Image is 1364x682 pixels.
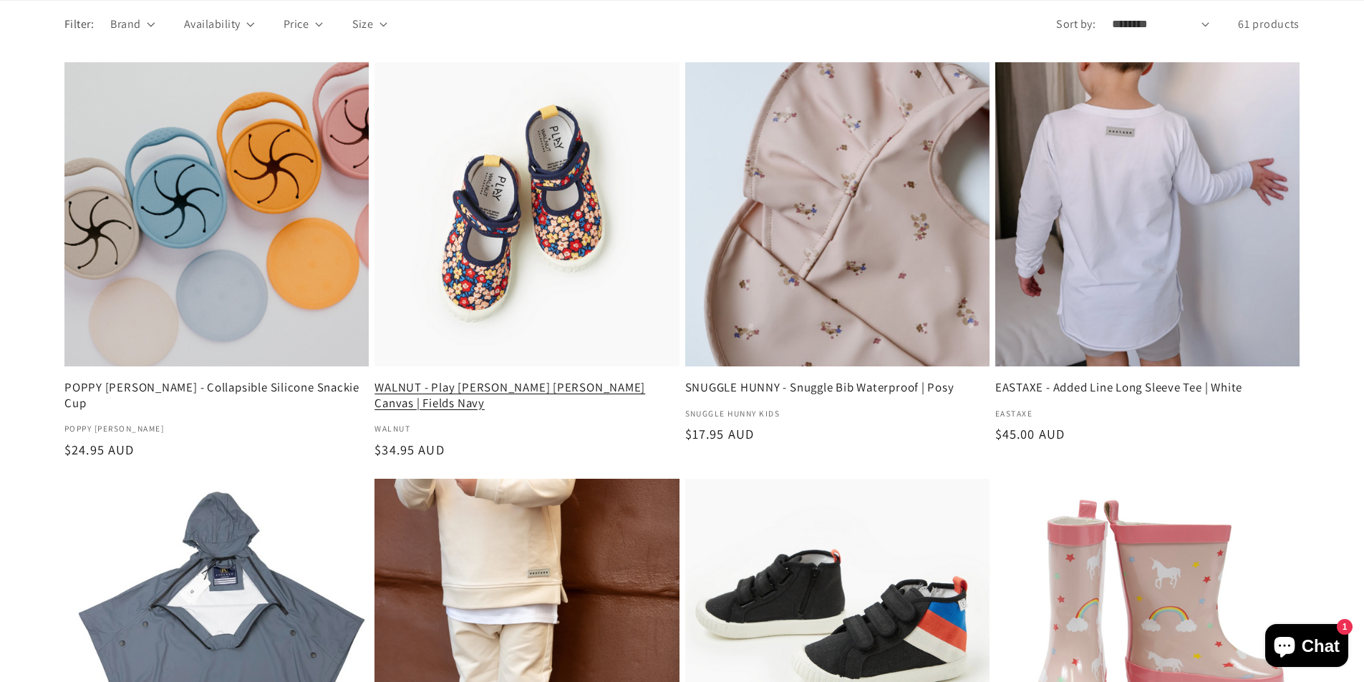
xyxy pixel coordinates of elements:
a: SNUGGLE HUNNY - Snuggle Bib Waterproof | Posy [685,380,990,395]
span: Size [352,16,374,32]
span: Price [284,16,309,32]
summary: Price [284,16,323,32]
h2: Filter: [64,16,94,32]
a: WALNUT - Play [PERSON_NAME] [PERSON_NAME] Canvas | Fields Navy [374,380,679,411]
summary: Availability [184,16,255,32]
span: Brand [110,16,140,32]
summary: Brand [110,16,155,32]
a: EASTAXE - Added Line Long Sleeve Tee | White [995,380,1300,395]
span: Availability [184,16,241,32]
span: 61 products [1238,16,1300,31]
label: Sort by: [1056,16,1095,31]
inbox-online-store-chat: Shopify online store chat [1261,624,1353,671]
a: POPPY [PERSON_NAME] - Collapsible Silicone Snackie Cup [64,380,369,411]
summary: Size [352,16,388,32]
